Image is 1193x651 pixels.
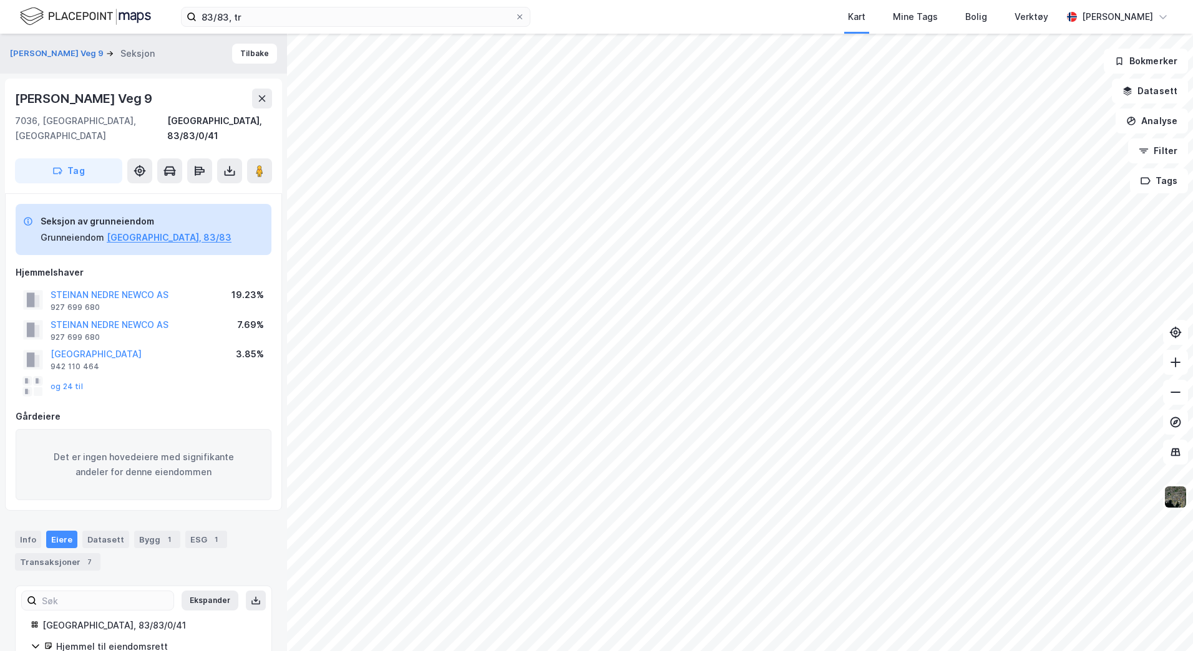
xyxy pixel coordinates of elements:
button: Datasett [1112,79,1188,104]
div: [GEOGRAPHIC_DATA], 83/83/0/41 [167,113,272,143]
div: [GEOGRAPHIC_DATA], 83/83/0/41 [42,618,256,633]
input: Søk [37,591,173,610]
div: Kontrollprogram for chat [1131,591,1193,651]
div: Datasett [82,531,129,548]
div: Bygg [134,531,180,548]
div: Info [15,531,41,548]
div: 7 [83,556,95,568]
div: 19.23% [231,287,264,302]
div: Eiere [46,531,77,548]
div: Gårdeiere [16,409,271,424]
button: [GEOGRAPHIC_DATA], 83/83 [107,230,231,245]
div: Grunneiendom [41,230,104,245]
div: 7036, [GEOGRAPHIC_DATA], [GEOGRAPHIC_DATA] [15,113,167,143]
div: Verktøy [1015,9,1048,24]
div: Transaksjoner [15,553,100,571]
button: Filter [1128,138,1188,163]
button: Tilbake [232,44,277,64]
button: Bokmerker [1104,49,1188,74]
div: Hjemmelshaver [16,265,271,280]
div: Det er ingen hovedeiere med signifikante andeler for denne eiendommen [16,429,271,500]
button: [PERSON_NAME] Veg 9 [10,47,106,60]
input: Søk på adresse, matrikkel, gårdeiere, leietakere eller personer [197,7,515,26]
div: [PERSON_NAME] Veg 9 [15,89,155,109]
button: Tag [15,158,122,183]
div: 1 [210,533,222,546]
button: Tags [1130,168,1188,193]
button: Ekspander [182,591,238,610]
div: Seksjon [120,46,155,61]
div: Bolig [965,9,987,24]
div: 3.85% [236,347,264,362]
div: Mine Tags [893,9,938,24]
img: logo.f888ab2527a4732fd821a326f86c7f29.svg [20,6,151,27]
div: Seksjon av grunneiendom [41,214,231,229]
div: 7.69% [237,317,264,332]
div: 1 [163,533,175,546]
div: Kart [848,9,865,24]
img: 9k= [1164,485,1187,509]
iframe: Chat Widget [1131,591,1193,651]
div: 927 699 680 [51,302,100,312]
div: 942 110 464 [51,362,99,372]
button: Analyse [1116,109,1188,133]
div: [PERSON_NAME] [1082,9,1153,24]
div: ESG [185,531,227,548]
div: 927 699 680 [51,332,100,342]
